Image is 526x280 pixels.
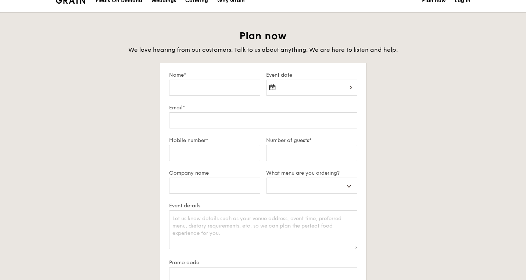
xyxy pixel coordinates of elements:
label: Promo code [169,259,357,266]
span: We love hearing from our customers. Talk to us about anything. We are here to listen and help. [128,46,398,53]
label: Mobile number* [169,137,260,143]
label: Email* [169,105,357,111]
label: Company name [169,170,260,176]
label: What menu are you ordering? [266,170,357,176]
span: Plan now [239,30,287,42]
textarea: Let us know details such as your venue address, event time, preferred menu, dietary requirements,... [169,210,357,249]
label: Name* [169,72,260,78]
label: Event date [266,72,357,78]
label: Number of guests* [266,137,357,143]
label: Event details [169,203,357,209]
